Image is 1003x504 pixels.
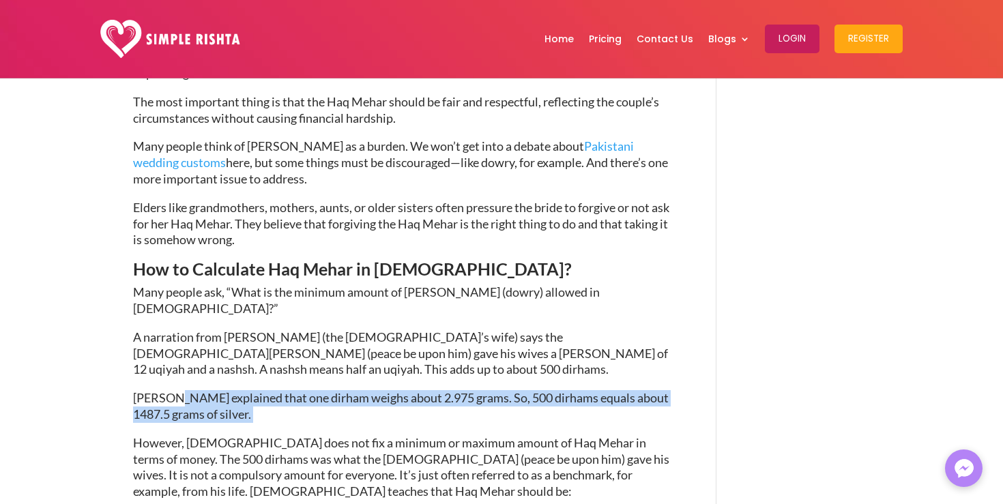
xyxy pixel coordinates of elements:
[834,25,903,53] button: Register
[133,155,668,186] span: here, but some things must be discouraged—like dowry, for example. And there’s one more important...
[765,25,819,53] button: Login
[950,455,978,482] img: Messenger
[765,3,819,74] a: Login
[133,138,634,170] a: Pakistani wedding customs
[544,3,574,74] a: Home
[133,94,659,125] span: The most important thing is that the Haq Mehar should be fair and respectful, reflecting the coup...
[708,3,750,74] a: Blogs
[133,329,668,377] span: A narration from [PERSON_NAME] (the [DEMOGRAPHIC_DATA]’s wife) says the [DEMOGRAPHIC_DATA][PERSON...
[133,258,572,279] span: How to Calculate Haq Mehar in [DEMOGRAPHIC_DATA]?
[133,435,669,499] span: However, [DEMOGRAPHIC_DATA] does not fix a minimum or maximum amount of Haq Mehar in terms of mon...
[834,3,903,74] a: Register
[133,390,669,421] span: [PERSON_NAME] explained that one dirham weighs about 2.975 grams. So, 500 dirhams equals about 14...
[589,3,622,74] a: Pricing
[133,284,600,316] span: Many people ask, “What is the minimum amount of [PERSON_NAME] (dowry) allowed in [DEMOGRAPHIC_DAT...
[133,138,584,153] span: Many people think of [PERSON_NAME] as a burden. We won’t get into a debate about
[133,200,669,248] span: Elders like grandmothers, mothers, aunts, or older sisters often pressure the bride to forgive or...
[637,3,693,74] a: Contact Us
